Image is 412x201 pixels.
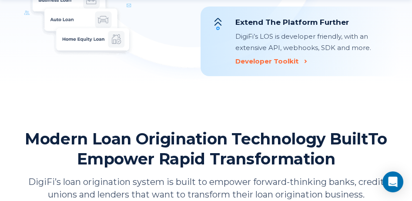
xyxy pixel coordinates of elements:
p: To Empower Rapid Transformation [12,129,400,169]
div: Open Intercom Messenger [382,171,403,192]
div: Developer Toolkit [235,57,298,66]
span: Modern Loan Origination Technology Built [25,129,368,148]
div: DigiFi’s LOS is developer friendly, with an extensive API, webhooks, SDK and more. [235,31,389,54]
p: DigiFi’s loan origination system is built to empower forward-thinking banks, credit unions and le... [17,176,395,201]
div: Extend The Platform Further [235,17,389,27]
a: Developer Toolkit [235,57,389,66]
